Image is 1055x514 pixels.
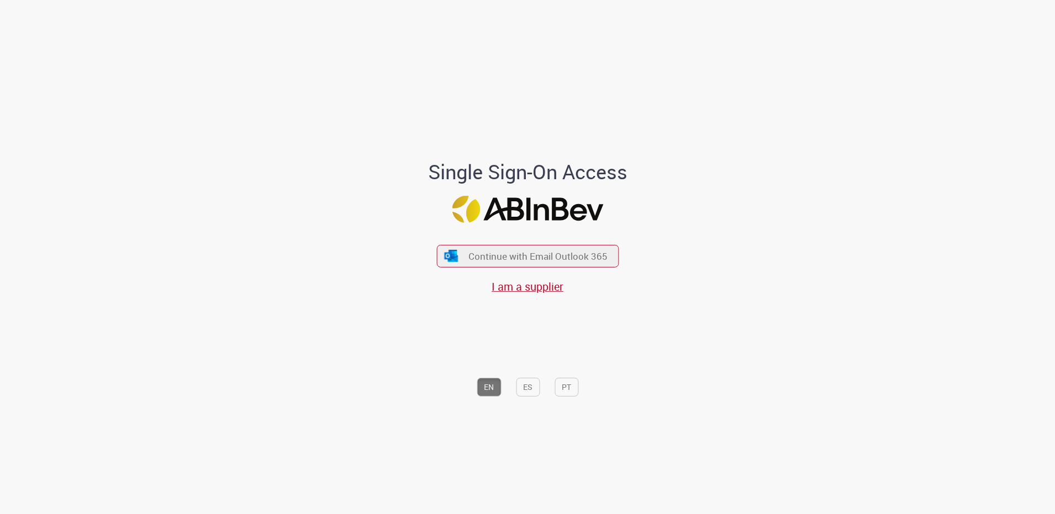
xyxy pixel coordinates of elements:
button: PT [555,378,578,397]
img: Logo ABInBev [452,196,603,223]
h1: Single Sign-On Access [375,161,681,183]
span: Continue with Email Outlook 365 [468,250,608,263]
button: EN [477,378,501,397]
button: ES [516,378,540,397]
a: I am a supplier [492,279,563,294]
img: ícone Azure/Microsoft 360 [444,250,459,261]
button: ícone Azure/Microsoft 360 Continue with Email Outlook 365 [436,245,619,267]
